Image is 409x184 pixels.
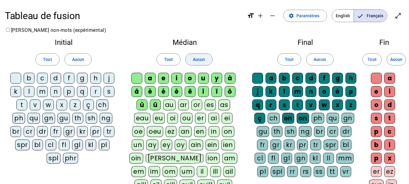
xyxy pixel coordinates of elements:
[252,39,359,46] h2: Final
[332,99,343,110] div: x
[371,166,382,177] div: er
[132,126,144,137] div: oe
[282,113,294,124] div: en
[178,99,189,110] div: ar
[10,86,21,97] div: k
[146,139,158,150] div: ay
[10,39,117,46] h2: Initial
[30,99,41,110] div: v
[279,73,290,84] div: b
[279,99,290,110] div: s
[387,53,406,65] button: Aucun
[50,126,61,137] div: fr
[6,28,10,32] input: [PERSON_NAME] non-mots (expérimental)
[153,113,165,124] div: eu
[180,113,193,124] div: ou
[314,126,325,137] div: br
[371,113,382,124] div: s
[150,99,161,110] div: ü
[384,153,395,164] div: x
[157,53,180,65] button: Tout
[191,99,202,110] div: or
[222,113,233,124] div: ei
[341,126,351,137] div: dr
[299,126,312,137] div: ng
[72,113,83,124] div: th
[70,99,81,110] div: z
[272,126,282,137] div: th
[43,56,52,63] span: Tout
[50,73,61,84] div: d
[371,153,382,164] div: p
[37,86,48,97] div: m
[194,126,206,137] div: en
[90,86,101,97] div: r
[254,113,265,124] div: ç
[324,139,338,150] div: spr
[185,73,196,84] div: o
[24,73,35,84] div: b
[64,126,74,137] div: gr
[266,86,276,97] div: k
[99,139,110,150] div: pl
[209,126,219,137] div: in
[247,12,254,19] mat-icon: format_size
[42,113,55,124] div: gn
[332,86,343,97] div: é
[296,12,319,19] span: Paramètres
[332,10,354,22] span: English
[85,139,96,150] div: kl
[295,153,307,164] div: gn
[206,139,219,150] div: ein
[43,99,54,110] div: w
[327,166,338,177] div: tt
[371,126,382,137] div: p
[77,126,88,137] div: kr
[180,166,194,177] div: um
[285,56,294,63] span: Tout
[332,9,387,22] mat-button-toggle-group: Language selection
[292,86,303,97] div: m
[225,86,236,97] div: ô
[312,113,324,124] div: ph
[222,153,237,164] div: am
[50,86,61,97] div: n
[175,139,186,150] div: oy
[285,126,296,137] div: sh
[64,86,74,97] div: p
[198,73,209,84] div: u
[131,166,146,177] div: em
[104,86,114,97] div: s
[225,73,236,84] div: à
[223,166,235,177] div: ail
[268,113,280,124] div: ch
[218,99,230,110] div: as
[167,113,178,124] div: oi
[171,86,182,97] div: ê
[341,139,351,150] div: bl
[104,73,114,84] div: j
[384,113,395,124] div: t
[28,113,40,124] div: qu
[185,53,213,65] button: Aucun
[35,53,59,65] button: Tout
[131,86,142,97] div: â
[332,73,343,84] div: g
[289,13,294,18] mat-icon: settings
[314,166,325,177] div: ss
[15,139,30,150] div: spr
[336,153,354,164] div: mm
[146,153,203,164] div: [PERSON_NAME]
[148,166,160,177] div: im
[179,126,192,137] div: an
[384,99,395,110] div: d
[211,86,222,97] div: ï
[137,99,147,110] div: û
[163,99,176,110] div: au
[210,166,221,177] div: ill
[340,166,351,177] div: vr
[345,99,356,110] div: z
[314,56,326,63] span: Aucun
[205,99,216,110] div: es
[300,166,311,177] div: rs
